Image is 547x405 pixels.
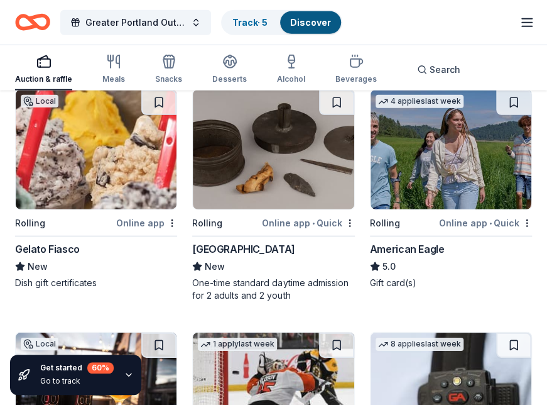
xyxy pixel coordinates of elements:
[21,338,58,350] div: Local
[60,10,211,35] button: Greater Portland Out of the Darkness Walk to Fight Suicide
[155,74,182,84] div: Snacks
[407,57,470,82] button: Search
[116,215,177,231] div: Online app
[370,277,532,289] div: Gift card(s)
[15,74,72,84] div: Auction & raffle
[40,376,114,386] div: Go to track
[15,89,177,289] a: Image for Gelato FiascoLocalRollingOnline appGelato FiascoNewDish gift certificates
[277,74,305,84] div: Alcohol
[102,74,125,84] div: Meals
[370,89,532,289] a: Image for American Eagle4 applieslast weekRollingOnline app•QuickAmerican Eagle5.0Gift card(s)
[376,338,463,351] div: 8 applies last week
[430,62,460,77] span: Search
[192,277,354,302] div: One-time standard daytime admission for 2 adults and 2 youth
[232,17,268,28] a: Track· 5
[221,10,342,35] button: Track· 5Discover
[192,216,222,231] div: Rolling
[15,8,50,37] a: Home
[87,362,114,374] div: 60 %
[335,74,377,84] div: Beverages
[439,215,532,231] div: Online app Quick
[15,216,45,231] div: Rolling
[335,49,377,91] button: Beverages
[21,95,58,108] div: Local
[290,17,331,28] a: Discover
[371,90,531,209] img: Image for American Eagle
[16,90,176,209] img: Image for Gelato Fiasco
[15,241,80,257] div: Gelato Fiasco
[192,89,354,302] a: Image for Old Sturbridge VillageRollingOnline app•Quick[GEOGRAPHIC_DATA]NewOne-time standard dayt...
[312,218,315,228] span: •
[198,338,277,351] div: 1 apply last week
[370,241,444,257] div: American Eagle
[205,259,225,274] span: New
[376,95,463,108] div: 4 applies last week
[192,241,295,257] div: [GEOGRAPHIC_DATA]
[212,74,247,84] div: Desserts
[28,259,48,274] span: New
[85,15,186,30] span: Greater Portland Out of the Darkness Walk to Fight Suicide
[489,218,492,228] span: •
[382,259,396,274] span: 5.0
[212,49,247,91] button: Desserts
[40,362,114,374] div: Get started
[15,49,72,91] button: Auction & raffle
[262,215,355,231] div: Online app Quick
[370,216,400,231] div: Rolling
[193,90,354,209] img: Image for Old Sturbridge Village
[15,277,177,289] div: Dish gift certificates
[155,49,182,91] button: Snacks
[277,49,305,91] button: Alcohol
[102,49,125,91] button: Meals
